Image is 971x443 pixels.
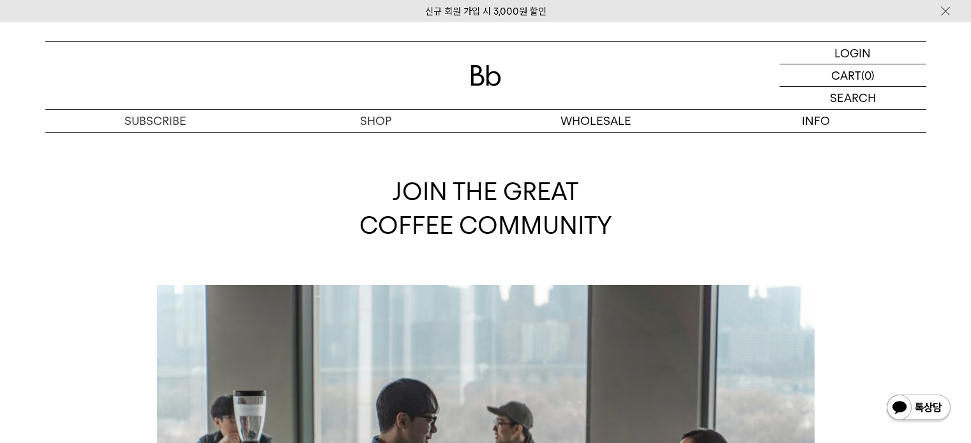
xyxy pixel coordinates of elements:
[779,64,926,87] a: CART (0)
[885,393,952,424] img: 카카오톡 채널 1:1 채팅 버튼
[706,110,926,132] p: INFO
[470,65,501,86] img: 로고
[830,87,876,109] p: SEARCH
[425,6,546,17] a: 신규 회원 가입 시 3,000원 할인
[266,110,486,132] a: SHOP
[834,42,871,64] p: LOGIN
[45,110,266,132] a: SUBSCRIBE
[486,110,706,132] p: WHOLESALE
[831,64,861,86] p: CART
[779,42,926,64] a: LOGIN
[861,64,875,86] p: (0)
[359,177,612,240] span: JOIN THE GREAT COFFEE COMMUNITY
